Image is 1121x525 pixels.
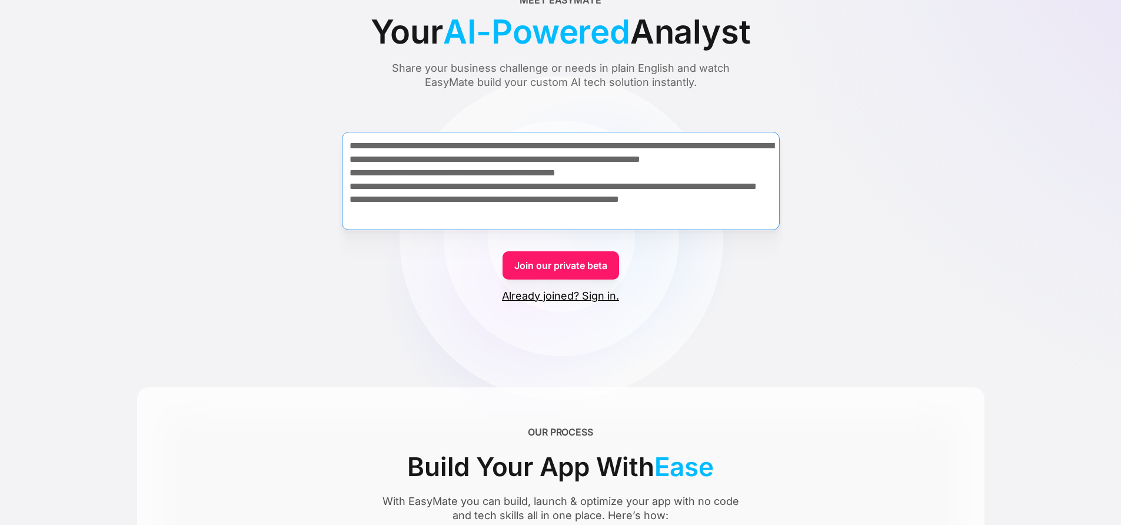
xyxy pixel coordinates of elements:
[654,446,714,487] span: Ease
[443,7,630,57] span: AI-Powered
[407,446,713,487] div: Build Your App With
[375,494,747,523] div: With EasyMate you can build, launch & optimize your app with no code and tech skills all in one p...
[137,111,984,303] form: Form
[502,289,619,303] a: Already joined? Sign in.
[371,7,751,57] div: Your
[503,251,619,280] a: Join our private beta
[528,425,593,439] div: OUR PROCESS
[630,7,751,57] span: Analyst
[370,61,752,89] div: Share your business challenge or needs in plain English and watch EasyMate build your custom AI t...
